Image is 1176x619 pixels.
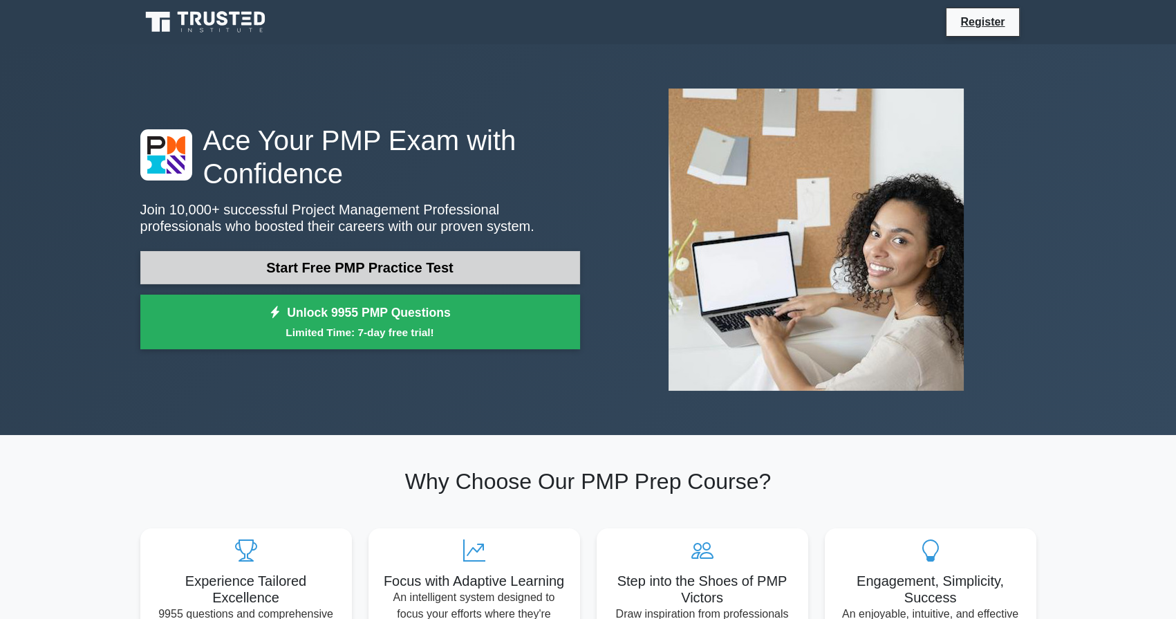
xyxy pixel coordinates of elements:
h2: Why Choose Our PMP Prep Course? [140,468,1036,495]
h5: Focus with Adaptive Learning [380,573,569,589]
small: Limited Time: 7-day free trial! [158,324,563,340]
p: Join 10,000+ successful Project Management Professional professionals who boosted their careers w... [140,201,580,234]
h1: Ace Your PMP Exam with Confidence [140,124,580,190]
a: Register [952,13,1013,30]
h5: Experience Tailored Excellence [151,573,341,606]
h5: Step into the Shoes of PMP Victors [608,573,797,606]
a: Unlock 9955 PMP QuestionsLimited Time: 7-day free trial! [140,295,580,350]
a: Start Free PMP Practice Test [140,251,580,284]
h5: Engagement, Simplicity, Success [836,573,1025,606]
